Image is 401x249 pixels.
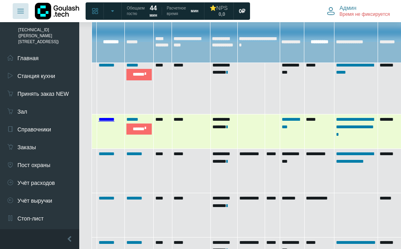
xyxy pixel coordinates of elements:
[239,8,242,15] span: 0
[234,4,250,18] a: 0 ₽
[322,3,395,19] button: Админ Время не фиксируется
[127,6,145,17] span: Обещаем гостю
[340,4,357,11] span: Админ
[167,6,186,17] span: Расчетное время
[150,4,157,13] strong: 44
[205,4,233,19] a: ⭐NPS 0,0
[218,11,225,18] span: 0,0
[340,11,390,18] span: Время не фиксируется
[122,4,203,18] a: Обещаем гостю 44 мин Расчетное время мин
[35,3,79,19] img: Логотип компании Goulash.tech
[210,4,228,11] div: ⭐
[191,8,199,14] span: мин
[216,5,228,11] span: NPS
[242,8,245,15] span: ₽
[149,13,157,18] span: мин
